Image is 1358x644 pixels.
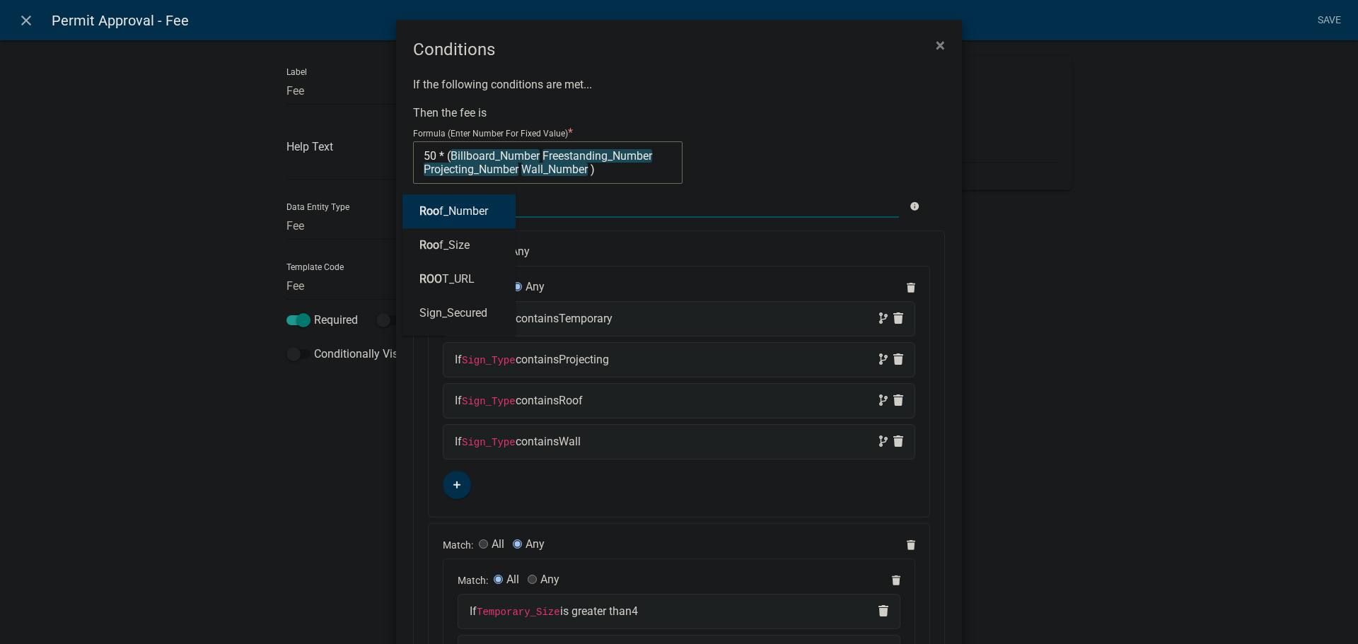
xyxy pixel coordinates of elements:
h4: Conditions [413,37,495,62]
ngb-highlight: T_URL [419,274,475,285]
ngb-highlight: f_Size [419,240,470,251]
button: Close [924,25,956,65]
i: info [910,201,919,211]
input: Search data entities... [413,189,899,218]
p: Formula (Enter Number For Fixed Value) [413,129,568,139]
label: Any [511,246,530,257]
label: Any [526,539,545,550]
div: If contains [455,392,903,409]
span: Roo [419,204,439,218]
label: Any [526,281,545,293]
span: Match: [458,575,494,586]
code: Sign_Type [462,437,516,448]
ngb-highlight: f_Number [419,206,488,217]
div: If contains [455,351,903,368]
div: If is greater than [470,603,888,620]
span: Roo [419,238,439,252]
span: ROO [419,272,442,286]
label: All [506,574,519,585]
div: If contains [455,310,903,327]
p: If the following conditions are met... [413,76,945,93]
label: All [492,539,504,550]
label: Then the fee is [413,107,487,119]
ngb-highlight: Sign_Secured [419,308,487,319]
code: Sign_Type [462,396,516,407]
span: Temporary [559,312,613,325]
span: 4 [632,604,638,618]
span: Wall [559,435,581,448]
code: Sign_Type [462,355,516,366]
span: Match: [443,539,479,551]
label: Any [540,574,559,585]
span: × [936,35,945,55]
span: Roof [559,394,583,407]
div: If contains [455,433,903,450]
span: Projecting [559,353,609,366]
code: Temporary_Size [477,607,560,618]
